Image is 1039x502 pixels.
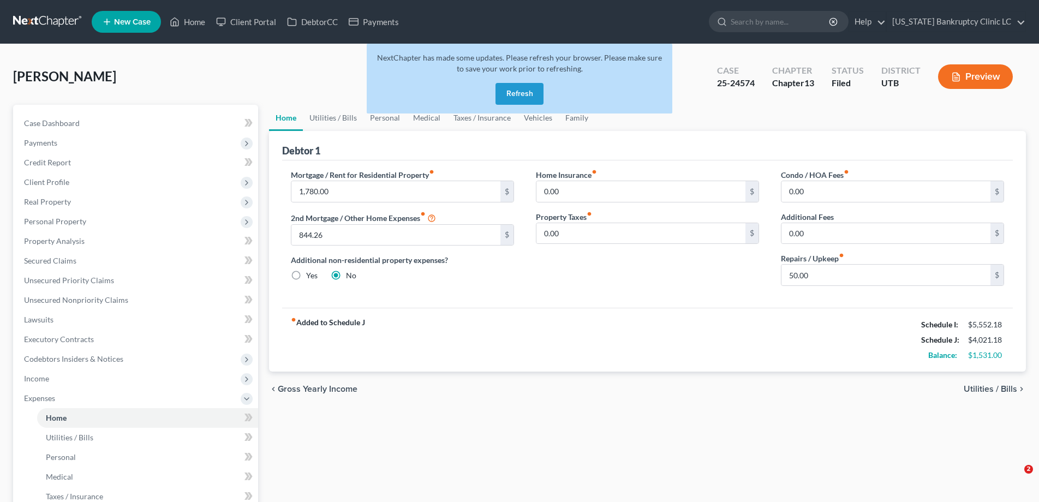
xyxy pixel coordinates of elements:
[928,350,957,360] strong: Balance:
[291,225,500,246] input: --
[804,77,814,88] span: 13
[24,295,128,304] span: Unsecured Nonpriority Claims
[211,12,282,32] a: Client Portal
[781,211,834,223] label: Additional Fees
[306,270,318,281] label: Yes
[772,77,814,89] div: Chapter
[429,169,434,175] i: fiber_manual_record
[1024,465,1033,474] span: 2
[15,153,258,172] a: Credit Report
[536,211,592,223] label: Property Taxes
[15,251,258,271] a: Secured Claims
[781,181,990,202] input: --
[968,319,1004,330] div: $5,552.18
[24,236,85,246] span: Property Analysis
[881,64,921,77] div: District
[921,335,959,344] strong: Schedule J:
[291,181,500,202] input: --
[990,265,1004,285] div: $
[269,385,357,393] button: chevron_left Gross Yearly Income
[832,64,864,77] div: Status
[15,310,258,330] a: Lawsuits
[343,12,404,32] a: Payments
[881,77,921,89] div: UTB
[717,64,755,77] div: Case
[781,223,990,244] input: --
[24,177,69,187] span: Client Profile
[887,12,1025,32] a: [US_STATE] Bankruptcy Clinic LC
[24,276,114,285] span: Unsecured Priority Claims
[24,118,80,128] span: Case Dashboard
[745,181,759,202] div: $
[24,138,57,147] span: Payments
[37,408,258,428] a: Home
[849,12,886,32] a: Help
[24,334,94,344] span: Executory Contracts
[964,385,1017,393] span: Utilities / Bills
[24,158,71,167] span: Credit Report
[495,83,544,105] button: Refresh
[37,447,258,467] a: Personal
[15,113,258,133] a: Case Dashboard
[291,169,434,181] label: Mortgage / Rent for Residential Property
[968,334,1004,345] div: $4,021.18
[278,385,357,393] span: Gross Yearly Income
[990,223,1004,244] div: $
[1002,465,1028,491] iframe: Intercom live chat
[24,393,55,403] span: Expenses
[269,385,278,393] i: chevron_left
[832,77,864,89] div: Filed
[377,53,662,73] span: NextChapter has made some updates. Please refresh your browser. Please make sure to save your wor...
[745,223,759,244] div: $
[990,181,1004,202] div: $
[15,271,258,290] a: Unsecured Priority Claims
[37,428,258,447] a: Utilities / Bills
[46,413,67,422] span: Home
[717,77,755,89] div: 25-24574
[15,290,258,310] a: Unsecured Nonpriority Claims
[46,492,103,501] span: Taxes / Insurance
[291,317,296,322] i: fiber_manual_record
[291,254,514,266] label: Additional non-residential property expenses?
[587,211,592,217] i: fiber_manual_record
[964,385,1026,393] button: Utilities / Bills chevron_right
[15,231,258,251] a: Property Analysis
[13,68,116,84] span: [PERSON_NAME]
[968,350,1004,361] div: $1,531.00
[24,315,53,324] span: Lawsuits
[24,354,123,363] span: Codebtors Insiders & Notices
[781,169,849,181] label: Condo / HOA Fees
[282,144,320,157] div: Debtor 1
[420,211,426,217] i: fiber_manual_record
[1017,385,1026,393] i: chevron_right
[363,105,407,131] a: Personal
[46,433,93,442] span: Utilities / Bills
[781,265,990,285] input: --
[536,223,745,244] input: --
[303,105,363,131] a: Utilities / Bills
[24,197,71,206] span: Real Property
[15,330,258,349] a: Executory Contracts
[346,270,356,281] label: No
[46,472,73,481] span: Medical
[921,320,958,329] strong: Schedule I:
[24,374,49,383] span: Income
[781,253,844,264] label: Repairs / Upkeep
[536,181,745,202] input: --
[282,12,343,32] a: DebtorCC
[46,452,76,462] span: Personal
[114,18,151,26] span: New Case
[291,211,436,224] label: 2nd Mortgage / Other Home Expenses
[24,256,76,265] span: Secured Claims
[938,64,1013,89] button: Preview
[500,225,513,246] div: $
[839,253,844,258] i: fiber_manual_record
[269,105,303,131] a: Home
[731,11,831,32] input: Search by name...
[500,181,513,202] div: $
[592,169,597,175] i: fiber_manual_record
[844,169,849,175] i: fiber_manual_record
[24,217,86,226] span: Personal Property
[536,169,597,181] label: Home Insurance
[164,12,211,32] a: Home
